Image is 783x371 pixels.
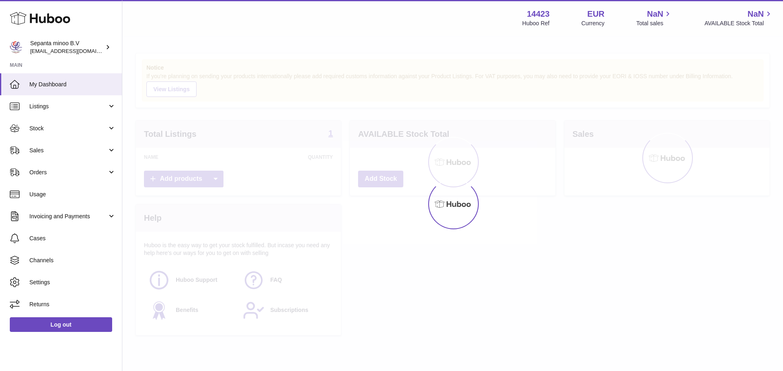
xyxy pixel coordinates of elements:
span: My Dashboard [29,81,116,88]
a: NaN AVAILABLE Stock Total [704,9,773,27]
span: Total sales [636,20,672,27]
span: Listings [29,103,107,110]
span: Channels [29,257,116,264]
span: NaN [647,9,663,20]
span: [EMAIL_ADDRESS][DOMAIN_NAME] [30,48,120,54]
div: Huboo Ref [522,20,550,27]
div: Currency [582,20,605,27]
a: Log out [10,317,112,332]
span: NaN [748,9,764,20]
span: Orders [29,169,107,176]
span: Cases [29,235,116,242]
span: Stock [29,125,107,132]
img: internalAdmin-14423@internal.huboo.com [10,41,22,53]
span: AVAILABLE Stock Total [704,20,773,27]
span: Invoicing and Payments [29,213,107,220]
strong: 14423 [527,9,550,20]
a: NaN Total sales [636,9,672,27]
span: Returns [29,301,116,308]
div: Sepanta minoo B.V [30,40,104,55]
span: Settings [29,279,116,286]
span: Usage [29,191,116,198]
span: Sales [29,147,107,154]
strong: EUR [587,9,604,20]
